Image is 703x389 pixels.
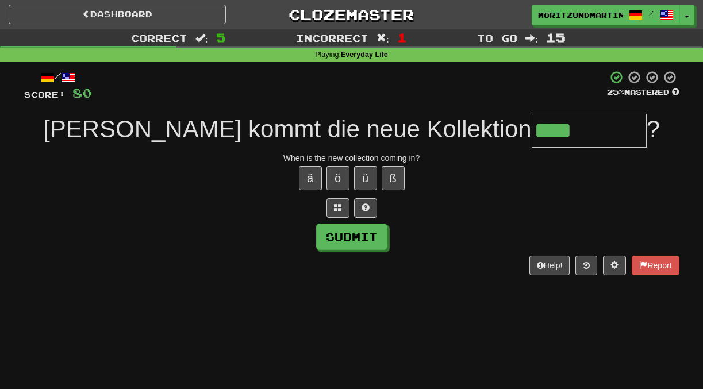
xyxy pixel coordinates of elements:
[24,70,92,84] div: /
[24,90,66,99] span: Score:
[382,166,405,190] button: ß
[296,32,368,44] span: Incorrect
[299,166,322,190] button: ä
[632,256,679,275] button: Report
[43,115,532,142] span: [PERSON_NAME] kommt die neue Kollektion
[538,10,623,20] span: MoritzUndMartin
[607,87,624,97] span: 25 %
[354,198,377,218] button: Single letter hint - you only get 1 per sentence and score half the points! alt+h
[377,33,389,43] span: :
[243,5,460,25] a: Clozemaster
[9,5,226,24] a: Dashboard
[216,30,226,44] span: 5
[326,166,349,190] button: ö
[647,115,660,142] span: ?
[607,87,679,98] div: Mastered
[546,30,566,44] span: 15
[648,9,654,17] span: /
[532,5,680,25] a: MoritzUndMartin /
[341,51,388,59] strong: Everyday Life
[525,33,538,43] span: :
[529,256,570,275] button: Help!
[354,166,377,190] button: ü
[24,152,679,164] div: When is the new collection coming in?
[72,86,92,100] span: 80
[131,32,187,44] span: Correct
[316,224,387,250] button: Submit
[397,30,407,44] span: 1
[326,198,349,218] button: Switch sentence to multiple choice alt+p
[195,33,208,43] span: :
[477,32,517,44] span: To go
[575,256,597,275] button: Round history (alt+y)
